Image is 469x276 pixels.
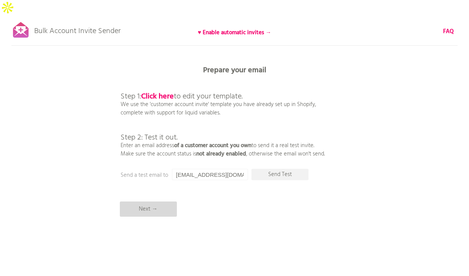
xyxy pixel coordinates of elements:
span: Step 1: to edit your template. [121,90,243,103]
b: ♥ Enable automatic invites → [198,28,271,37]
p: Send Test [251,169,308,180]
a: FAQ [443,27,454,36]
b: of a customer account you own [174,141,251,150]
p: Next → [120,201,177,217]
a: Click here [141,90,174,103]
b: not already enabled [196,149,246,159]
b: Prepare your email [203,64,266,76]
p: Send a test email to [121,171,273,179]
p: We use the 'customer account invite' template you have already set up in Shopify, complete with s... [121,76,325,158]
span: Step 2: Test it out. [121,132,178,144]
p: Bulk Account Invite Sender [34,20,121,39]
